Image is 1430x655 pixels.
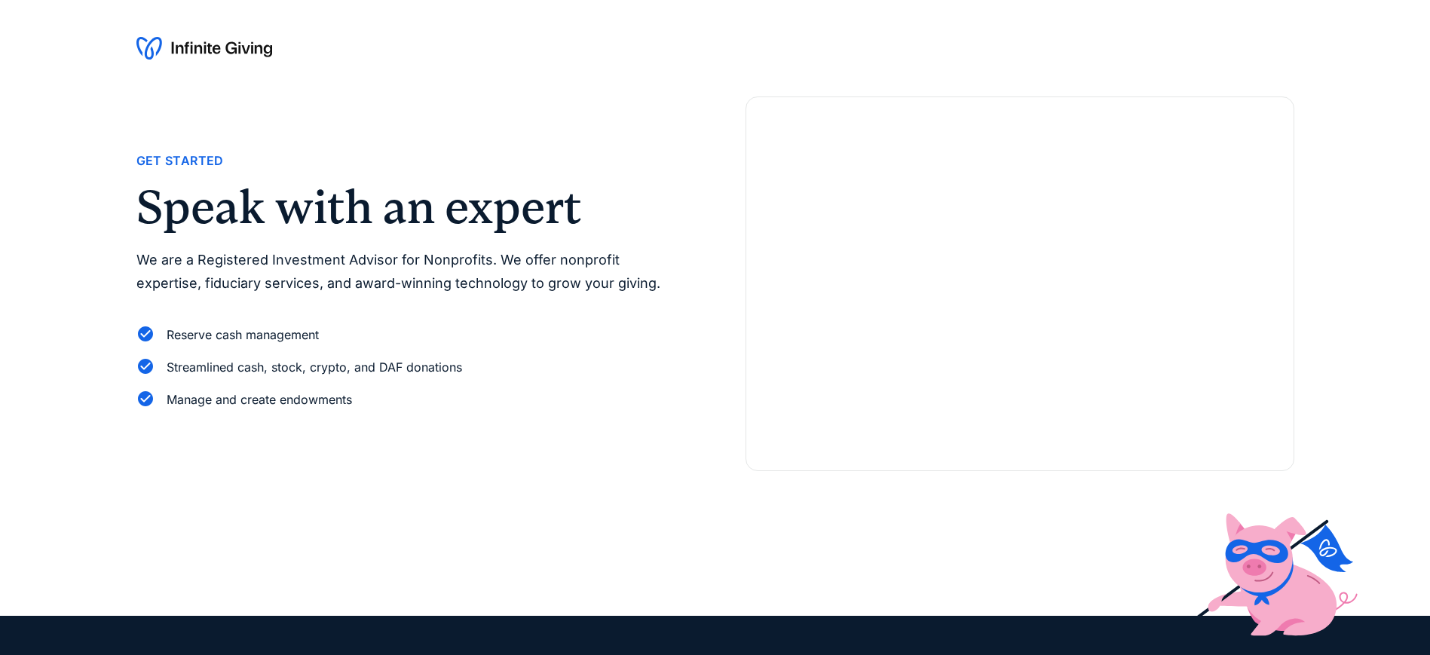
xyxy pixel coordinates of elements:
[167,390,352,410] div: Manage and create endowments
[770,145,1269,446] iframe: Form 0
[167,325,319,345] div: Reserve cash management
[136,249,685,295] p: We are a Registered Investment Advisor for Nonprofits. We offer nonprofit expertise, fiduciary se...
[136,151,224,171] div: Get Started
[136,184,685,231] h2: Speak with an expert
[167,357,462,378] div: Streamlined cash, stock, crypto, and DAF donations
